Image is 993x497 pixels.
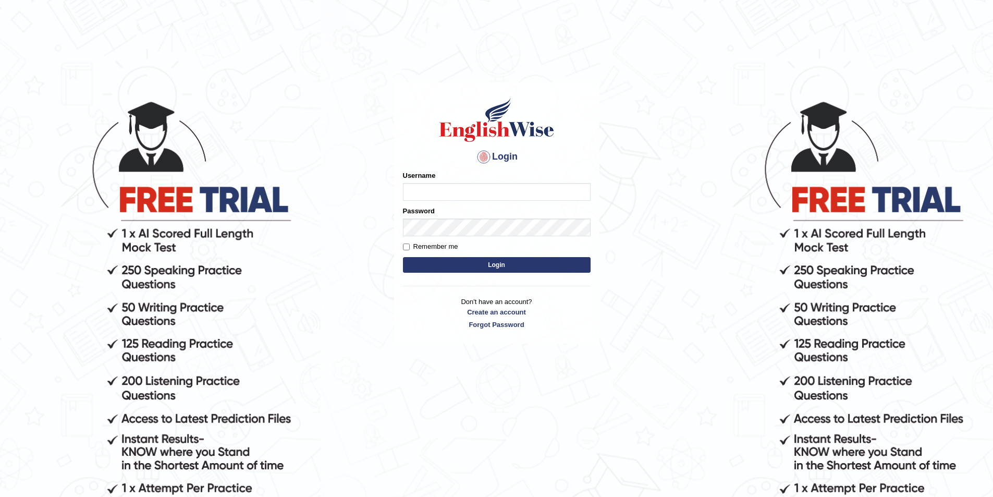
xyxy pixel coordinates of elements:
[437,96,556,143] img: Logo of English Wise sign in for intelligent practice with AI
[403,171,436,180] label: Username
[403,241,458,252] label: Remember me
[403,149,591,165] h4: Login
[403,320,591,330] a: Forgot Password
[403,244,410,250] input: Remember me
[403,206,435,216] label: Password
[403,307,591,317] a: Create an account
[403,257,591,273] button: Login
[403,297,591,329] p: Don't have an account?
